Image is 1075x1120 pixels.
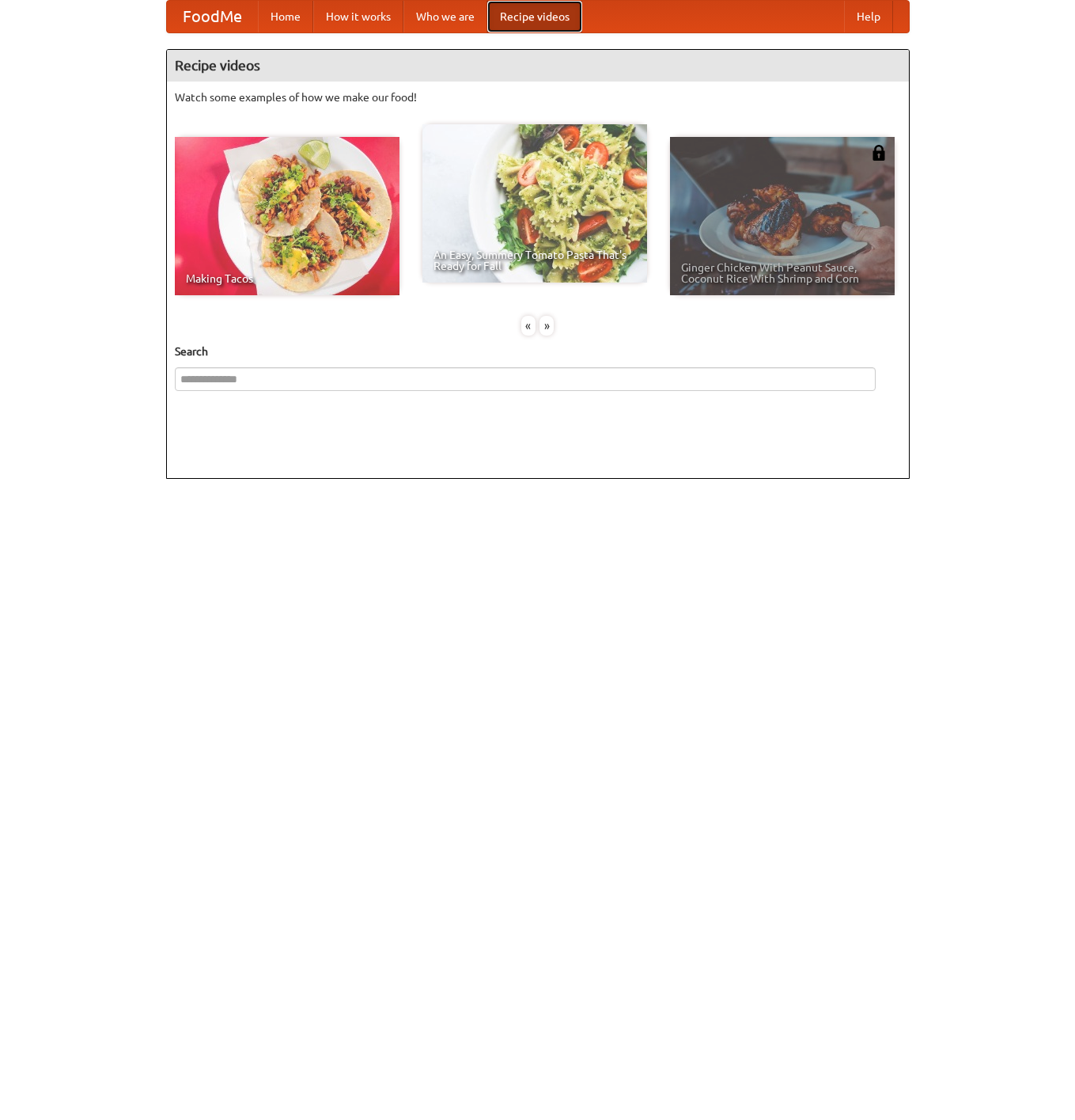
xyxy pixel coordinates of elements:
a: Help [844,1,893,32]
span: An Easy, Summery Tomato Pasta That's Ready for Fall [433,249,636,271]
a: Who we are [403,1,487,32]
p: Watch some examples of how we make our food! [175,89,901,105]
a: An Easy, Summery Tomato Pasta That's Ready for Fall [422,124,647,283]
a: Making Tacos [175,137,399,295]
div: » [539,316,554,336]
a: FoodMe [167,1,258,32]
a: Home [258,1,313,32]
a: How it works [313,1,403,32]
a: Recipe videos [487,1,582,32]
span: Making Tacos [186,273,388,284]
h4: Recipe videos [167,50,909,82]
h5: Search [175,344,901,359]
div: « [521,316,536,336]
img: 483408.png [871,145,887,161]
